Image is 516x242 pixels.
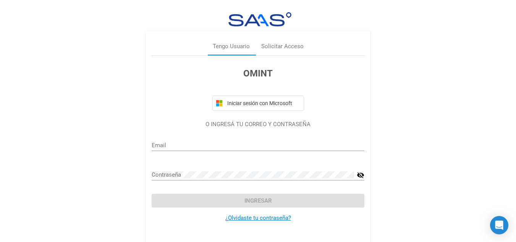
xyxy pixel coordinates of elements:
[244,197,272,204] span: Ingresar
[152,67,364,80] h3: OMINT
[152,120,364,129] p: O INGRESÁ TU CORREO Y CONTRASEÑA
[357,171,364,180] mat-icon: visibility_off
[213,42,250,51] div: Tengo Usuario
[226,100,301,106] span: Iniciar sesión con Microsoft
[261,42,304,51] div: Solicitar Acceso
[152,194,364,208] button: Ingresar
[490,216,508,234] div: Open Intercom Messenger
[212,96,304,111] button: Iniciar sesión con Microsoft
[225,214,291,221] a: ¿Olvidaste tu contraseña?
